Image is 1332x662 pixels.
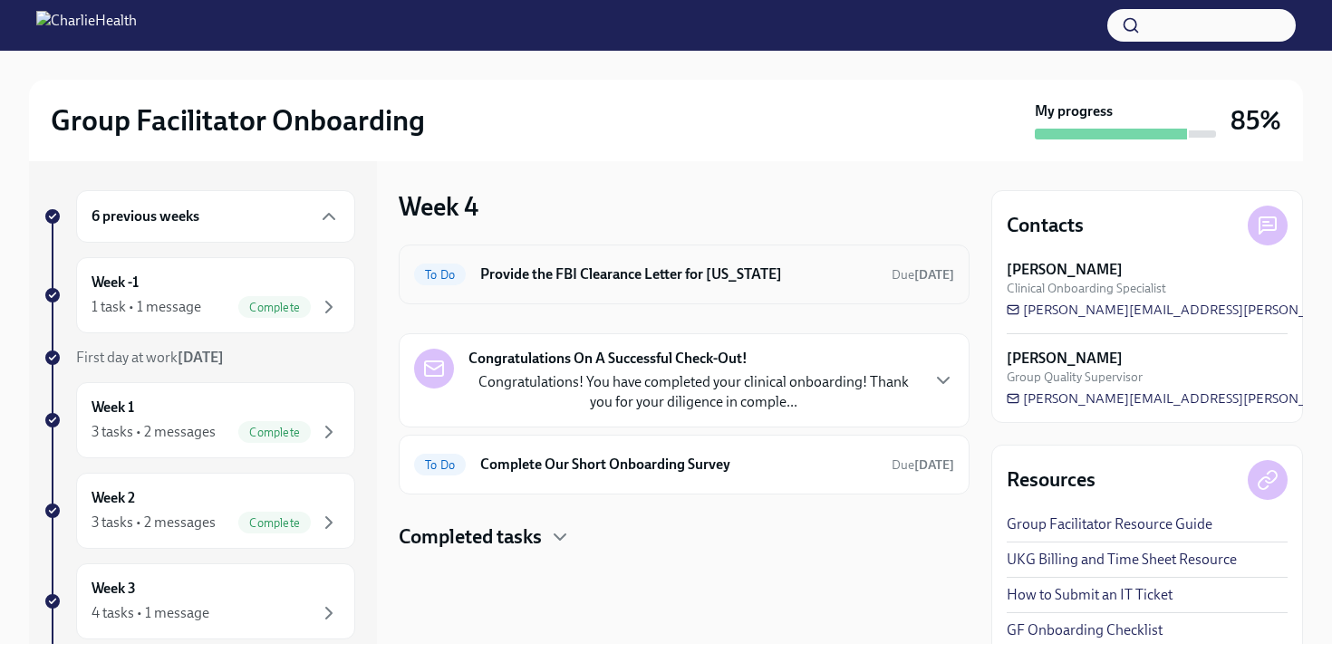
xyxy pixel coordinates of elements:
a: UKG Billing and Time Sheet Resource [1007,550,1237,570]
a: Week -11 task • 1 messageComplete [43,257,355,333]
span: Complete [238,426,311,439]
h6: Week 3 [92,579,136,599]
span: Complete [238,301,311,314]
h3: 85% [1231,104,1281,137]
div: 1 task • 1 message [92,297,201,317]
h6: Week 1 [92,398,134,417]
div: 3 tasks • 2 messages [92,422,216,442]
a: GF Onboarding Checklist [1007,620,1163,640]
a: To DoProvide the FBI Clearance Letter for [US_STATE]Due[DATE] [414,260,954,289]
a: How to Submit an IT Ticket [1007,585,1173,605]
a: First day at work[DATE] [43,348,355,368]
strong: Congratulations On A Successful Check-Out! [468,349,748,369]
a: To DoComplete Our Short Onboarding SurveyDue[DATE] [414,450,954,479]
h6: Week -1 [92,273,139,293]
strong: [DATE] [914,457,954,473]
span: Due [892,457,954,473]
h4: Completed tasks [399,523,542,551]
a: Week 23 tasks • 2 messagesComplete [43,473,355,549]
strong: [DATE] [178,349,224,366]
h4: Resources [1007,466,1096,494]
strong: My progress [1035,101,1113,121]
span: To Do [414,458,466,472]
div: 6 previous weeks [76,190,355,243]
span: October 8th, 2025 09:00 [892,266,954,283]
strong: [PERSON_NAME] [1007,349,1123,369]
span: To Do [414,268,466,282]
h4: Contacts [1007,212,1084,239]
div: Completed tasks [399,523,970,551]
span: Due [892,267,954,283]
a: Week 13 tasks • 2 messagesComplete [43,382,355,458]
strong: [DATE] [914,267,954,283]
span: First day at work [76,349,224,366]
h2: Group Facilitator Onboarding [51,102,425,139]
a: Group Facilitator Resource Guide [1007,514,1212,534]
h6: Complete Our Short Onboarding Survey [480,455,877,475]
h6: 6 previous weeks [92,206,199,226]
span: Clinical Onboarding Specialist [1007,280,1166,297]
h6: Week 2 [92,488,135,508]
p: Congratulations! You have completed your clinical onboarding! Thank you for your diligence in com... [468,372,918,412]
div: 4 tasks • 1 message [92,603,209,623]
span: Complete [238,516,311,530]
span: Group Quality Supervisor [1007,369,1143,386]
strong: [PERSON_NAME] [1007,260,1123,280]
a: Week 34 tasks • 1 message [43,563,355,639]
h3: Week 4 [399,190,478,223]
img: CharlieHealth [36,11,137,40]
span: October 14th, 2025 09:00 [892,456,954,474]
h6: Provide the FBI Clearance Letter for [US_STATE] [480,264,877,284]
div: 3 tasks • 2 messages [92,513,216,532]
